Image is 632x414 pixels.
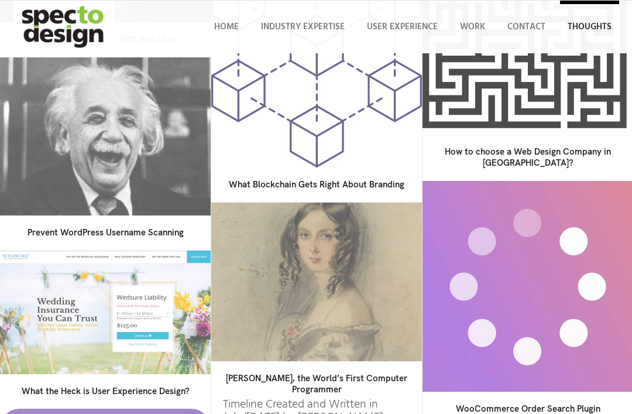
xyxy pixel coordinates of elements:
h3: What Blockchain Gets Right About Branding [223,179,410,191]
span: Home [214,20,239,34]
h3: [PERSON_NAME], the World’s First Computer Programmer [223,373,410,396]
a: User Experience [359,1,445,53]
a: Work [452,1,493,53]
span: User Experience [367,20,438,34]
h3: What the Heck is User Experience Design? [12,386,199,398]
a: Industry Expertise [253,1,352,53]
h3: How to choose a Web Design Company in [GEOGRAPHIC_DATA]? [434,146,621,169]
span: Work [460,20,485,34]
span: Industry Expertise [261,20,345,34]
img: ada-lovelace-featured-image [211,203,422,361]
a: Contact [500,1,553,53]
span: Thoughts [568,20,612,34]
a: Thoughts [560,1,619,53]
span: Contact [507,20,545,34]
a: Home [207,1,246,53]
h3: Prevent WordPress Username Scanning [12,227,199,239]
img: specto-logo-2020 [13,1,115,53]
